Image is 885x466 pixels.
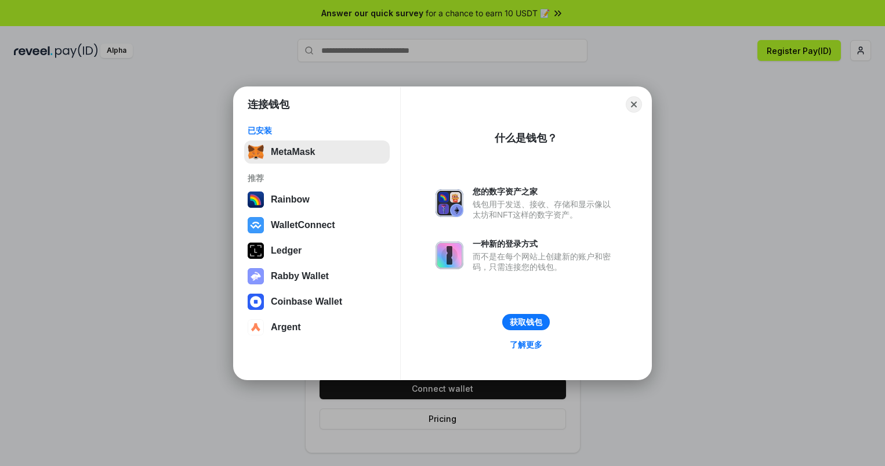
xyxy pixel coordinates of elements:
img: svg+xml,%3Csvg%20width%3D%2228%22%20height%3D%2228%22%20viewBox%3D%220%200%2028%2028%22%20fill%3D... [248,294,264,310]
button: Argent [244,316,390,339]
button: MetaMask [244,140,390,164]
div: 您的数字资产之家 [473,186,616,197]
div: 了解更多 [510,339,542,350]
img: svg+xml,%3Csvg%20width%3D%22120%22%20height%3D%22120%22%20viewBox%3D%220%200%20120%20120%22%20fil... [248,192,264,208]
h1: 连接钱包 [248,97,289,111]
div: 获取钱包 [510,317,542,327]
div: 一种新的登录方式 [473,239,616,249]
img: svg+xml,%3Csvg%20width%3D%2228%22%20height%3D%2228%22%20viewBox%3D%220%200%2028%2028%22%20fill%3D... [248,217,264,233]
div: Ledger [271,245,302,256]
img: svg+xml,%3Csvg%20fill%3D%22none%22%20height%3D%2233%22%20viewBox%3D%220%200%2035%2033%22%20width%... [248,144,264,160]
div: WalletConnect [271,220,335,230]
button: Close [626,96,642,113]
button: Ledger [244,239,390,262]
button: 获取钱包 [502,314,550,330]
img: svg+xml,%3Csvg%20xmlns%3D%22http%3A%2F%2Fwww.w3.org%2F2000%2Fsvg%22%20width%3D%2228%22%20height%3... [248,243,264,259]
div: MetaMask [271,147,315,157]
div: Coinbase Wallet [271,297,342,307]
button: WalletConnect [244,214,390,237]
img: svg+xml,%3Csvg%20xmlns%3D%22http%3A%2F%2Fwww.w3.org%2F2000%2Fsvg%22%20fill%3D%22none%22%20viewBox... [436,189,463,217]
div: Argent [271,322,301,333]
div: 什么是钱包？ [495,131,557,145]
div: 而不是在每个网站上创建新的账户和密码，只需连接您的钱包。 [473,251,616,272]
a: 了解更多 [503,337,549,352]
img: svg+xml,%3Csvg%20width%3D%2228%22%20height%3D%2228%22%20viewBox%3D%220%200%2028%2028%22%20fill%3D... [248,319,264,335]
div: 推荐 [248,173,386,183]
img: svg+xml,%3Csvg%20xmlns%3D%22http%3A%2F%2Fwww.w3.org%2F2000%2Fsvg%22%20fill%3D%22none%22%20viewBox... [436,241,463,269]
button: Rainbow [244,188,390,211]
button: Rabby Wallet [244,265,390,288]
button: Coinbase Wallet [244,290,390,313]
div: 已安装 [248,125,386,136]
div: 钱包用于发送、接收、存储和显示像以太坊和NFT这样的数字资产。 [473,199,616,220]
div: Rabby Wallet [271,271,329,281]
img: svg+xml,%3Csvg%20xmlns%3D%22http%3A%2F%2Fwww.w3.org%2F2000%2Fsvg%22%20fill%3D%22none%22%20viewBox... [248,268,264,284]
div: Rainbow [271,194,310,205]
